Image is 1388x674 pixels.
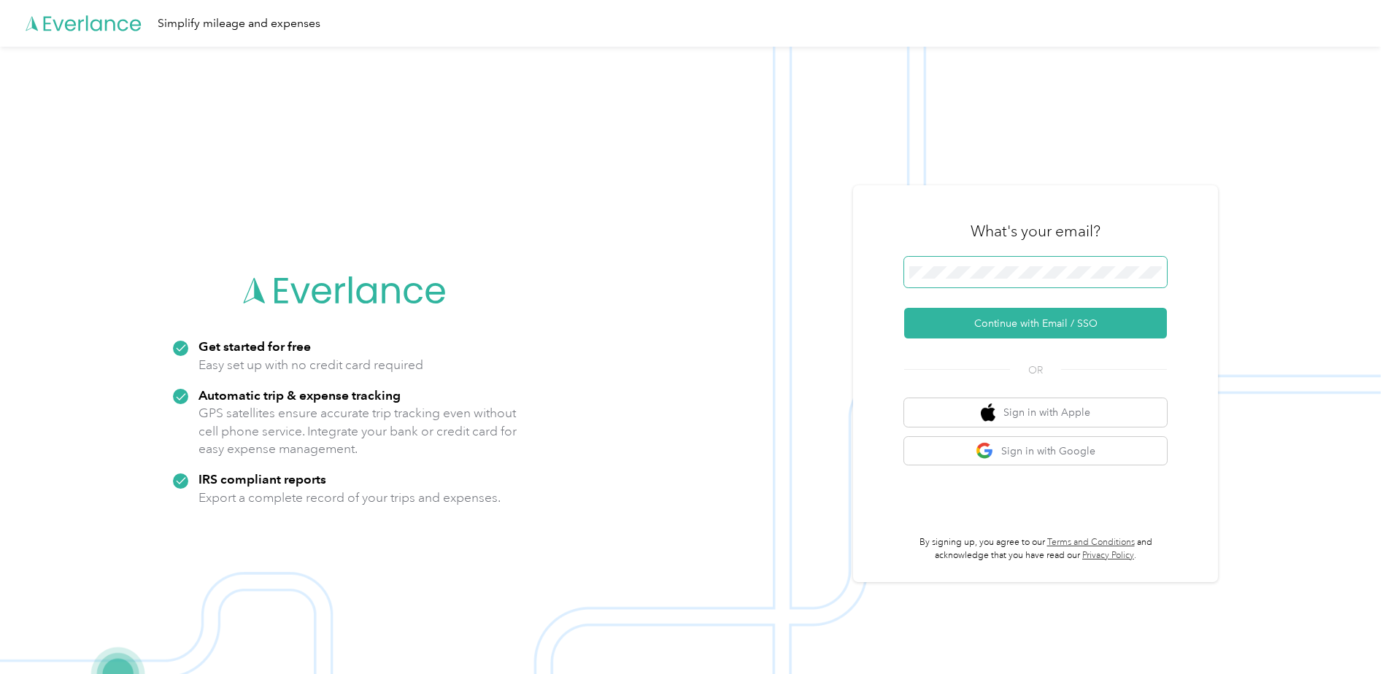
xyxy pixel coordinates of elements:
span: OR [1010,363,1061,378]
strong: IRS compliant reports [198,471,326,487]
button: google logoSign in with Google [904,437,1167,465]
img: apple logo [981,403,995,422]
div: Simplify mileage and expenses [158,15,320,33]
a: Terms and Conditions [1047,537,1135,548]
img: google logo [976,442,994,460]
a: Privacy Policy [1082,550,1134,561]
p: Export a complete record of your trips and expenses. [198,489,501,507]
strong: Get started for free [198,338,311,354]
strong: Automatic trip & expense tracking [198,387,401,403]
button: apple logoSign in with Apple [904,398,1167,427]
p: GPS satellites ensure accurate trip tracking even without cell phone service. Integrate your bank... [198,404,517,458]
h3: What's your email? [971,221,1100,241]
button: Continue with Email / SSO [904,308,1167,338]
p: Easy set up with no credit card required [198,356,423,374]
p: By signing up, you agree to our and acknowledge that you have read our . [904,536,1167,562]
